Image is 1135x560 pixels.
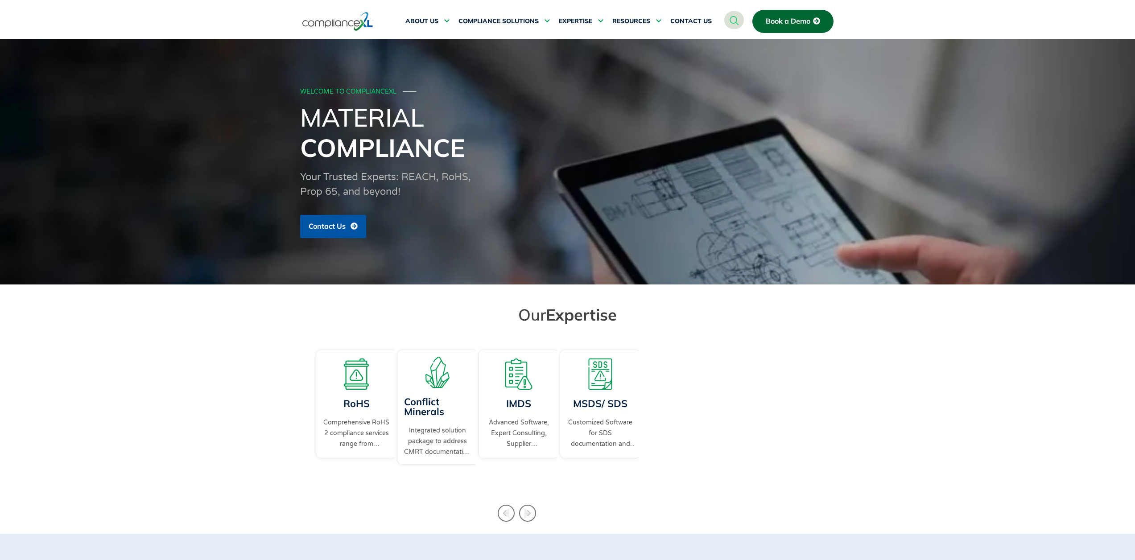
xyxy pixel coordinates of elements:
a: RoHS [343,397,369,410]
a: MSDS/ SDS [573,397,627,410]
span: ABOUT US [405,17,438,25]
a: Customized Software for SDS documentation and on-demand authoring services [567,417,634,449]
a: ABOUT US [405,11,450,32]
a: Integrated solution package to address CMRT documentation and supplier engagement. [404,425,471,457]
span: RESOURCES [612,17,650,25]
span: Compliance [300,132,465,163]
span: Expertise [546,305,617,325]
a: navsearch-button [724,11,744,29]
span: Book a Demo [766,17,810,25]
img: A board with a warning sign [341,358,372,390]
a: Conflict Minerals [404,395,444,418]
span: ─── [403,88,417,95]
h1: Material [300,102,835,163]
span: EXPERTISE [559,17,592,25]
a: CONTACT US [670,11,712,32]
a: Book a Demo [752,10,834,33]
a: Comprehensive RoHS 2 compliance services range from Consulting to supplier engagement... [323,417,390,449]
a: Advanced Software, Expert Consulting, Supplier Coordination, a complete IMDS solution. [485,417,552,449]
a: Contact Us [300,215,366,238]
a: EXPERTISE [559,11,603,32]
div: WELCOME TO COMPLIANCEXL [300,88,833,96]
span: COMPLIANCE SOLUTIONS [458,17,539,25]
span: CONTACT US [670,17,712,25]
span: Your Trusted Experts: REACH, RoHS, Prop 65, and beyond! [300,171,471,198]
h2: Our [318,305,817,325]
img: A representation of minerals [422,357,453,388]
a: RESOURCES [612,11,661,32]
a: COMPLIANCE SOLUTIONS [458,11,550,32]
img: A list board with a warning [503,358,534,390]
span: Contact Us [309,222,346,231]
img: A warning board with SDS displaying [585,358,616,390]
a: IMDS [506,397,531,410]
img: logo-one.svg [302,11,373,32]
